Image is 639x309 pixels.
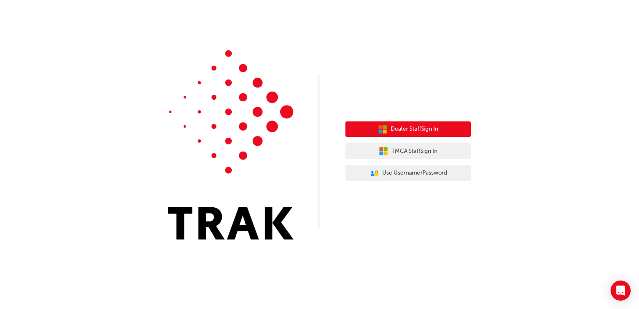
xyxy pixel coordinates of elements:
div: Open Intercom Messenger [611,281,631,301]
button: Use Username/Password [345,165,471,181]
span: TMCA Staff Sign In [391,147,437,156]
button: TMCA StaffSign In [345,143,471,159]
img: Trak [168,50,294,239]
span: Dealer Staff Sign In [391,124,438,134]
button: Dealer StaffSign In [345,121,471,137]
span: Use Username/Password [382,168,447,178]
